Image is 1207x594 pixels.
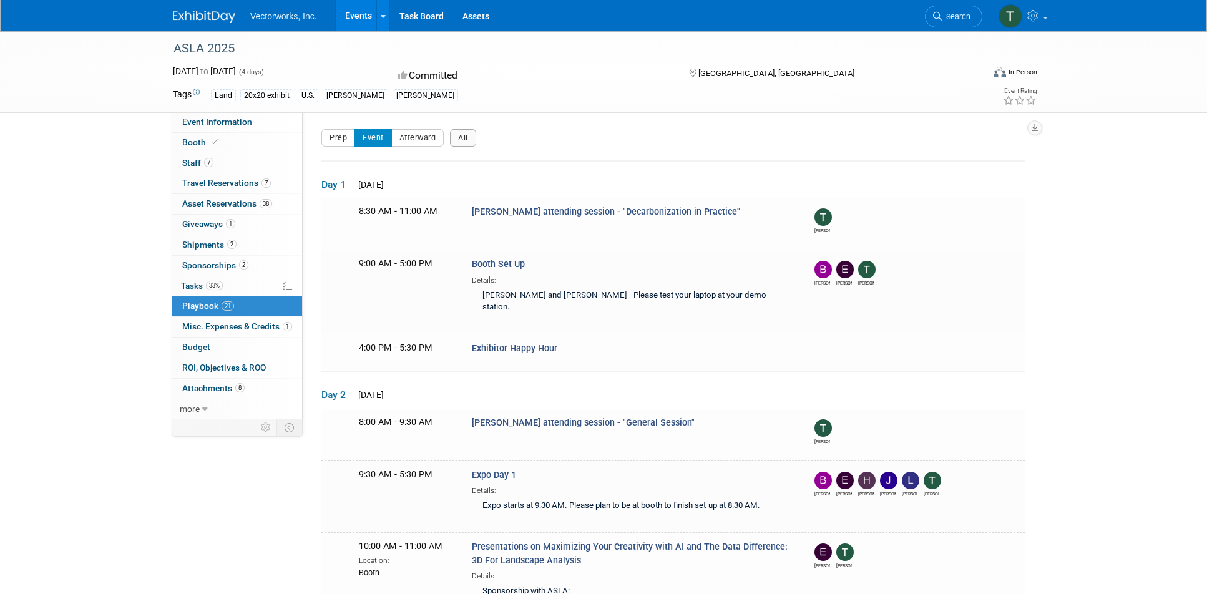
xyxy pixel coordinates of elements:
div: Eric Gilbey [814,561,830,569]
div: Event Rating [1003,88,1037,94]
span: 9:00 AM - 5:00 PM [359,258,432,269]
span: 7 [261,178,271,188]
span: [GEOGRAPHIC_DATA], [GEOGRAPHIC_DATA] [698,69,854,78]
span: Presentations on Maximizing Your Creativity with AI and The Data Difference: 3D For Landscape Ana... [472,542,788,565]
div: Expo starts at 9:30 AM. Please plan to be at booth to finish set-up at 8:30 AM. [472,496,793,517]
span: (4 days) [238,68,264,76]
div: [PERSON_NAME] and [PERSON_NAME] - Please test your laptop at your demo station. [472,286,793,318]
div: Location: [359,553,453,566]
div: Tony Kostreski [814,226,830,234]
div: [PERSON_NAME] [393,89,458,102]
a: Asset Reservations38 [172,194,302,214]
span: 38 [260,199,272,208]
span: Expo Day 1 [472,470,516,480]
span: 2 [227,240,237,249]
div: Booth [359,566,453,578]
div: Bryan Goff [814,278,830,286]
button: All [450,129,476,147]
a: Sponsorships2 [172,256,302,276]
div: Lee Draminski [902,489,917,497]
span: 8:00 AM - 9:30 AM [359,417,432,427]
span: 1 [283,322,292,331]
div: Tony Kostreski [836,561,852,569]
span: Search [942,12,970,21]
img: Tony Kostreski [924,472,941,489]
span: more [180,404,200,414]
span: 4:00 PM - 5:30 PM [359,343,432,353]
img: Format-Inperson.png [994,67,1006,77]
span: Tasks [181,281,223,291]
div: 20x20 exhibit [240,89,293,102]
div: Details: [472,482,793,496]
div: U.S. [298,89,318,102]
span: Asset Reservations [182,198,272,208]
span: [PERSON_NAME] attending session - "General Session" [472,417,695,428]
span: Booth [182,137,220,147]
div: [PERSON_NAME] [323,89,388,102]
span: 7 [204,158,213,167]
img: Tony Kostreski [858,261,876,278]
span: 8:30 AM - 11:00 AM [359,206,437,217]
a: Playbook21 [172,296,302,316]
span: [DATE] [354,390,384,400]
img: Tony Kostreski [836,543,854,561]
span: 8 [235,383,245,392]
div: Eric Gilbey [836,489,852,497]
div: Tony Kostreski [924,489,939,497]
span: Shipments [182,240,237,250]
span: 1 [226,219,235,228]
span: Staff [182,158,213,168]
div: Details: [472,271,793,286]
span: Attachments [182,383,245,393]
a: Budget [172,338,302,358]
div: Jennifer Niziolek [880,489,896,497]
a: Event Information [172,112,302,132]
div: Bryan Goff [814,489,830,497]
td: Toggle Event Tabs [277,419,303,436]
span: [DATE] [DATE] [173,66,236,76]
div: In-Person [1008,67,1037,77]
span: Playbook [182,301,234,311]
span: ROI, Objectives & ROO [182,363,266,372]
a: Booth [172,133,302,153]
span: 2 [239,260,248,270]
span: Giveaways [182,219,235,229]
td: Personalize Event Tab Strip [255,419,277,436]
img: Eric Gilbey [836,472,854,489]
div: Details: [472,567,793,582]
div: Land [211,89,236,102]
button: Event [354,129,392,147]
span: Vectorworks, Inc. [250,11,317,21]
a: Search [925,6,982,27]
img: Bryan Goff [814,261,832,278]
div: Tony Kostreski [814,437,830,445]
td: Tags [173,88,200,102]
img: Jennifer Niziolek [880,472,897,489]
span: 9:30 AM - 5:30 PM [359,469,432,480]
span: [DATE] [354,180,384,190]
a: Misc. Expenses & Credits1 [172,317,302,337]
span: Day 1 [321,178,353,192]
a: more [172,399,302,419]
img: Henry Amogu [858,472,876,489]
a: Travel Reservations7 [172,173,302,193]
span: Event Information [182,117,252,127]
span: Sponsorships [182,260,248,270]
div: Tony Kostreski [858,278,874,286]
span: Misc. Expenses & Credits [182,321,292,331]
a: Attachments8 [172,379,302,399]
img: Tony Kostreski [814,208,832,226]
span: [PERSON_NAME] attending session - "Decarbonization in Practice" [472,207,740,217]
img: Tony Kostreski [999,4,1022,28]
img: ExhibitDay [173,11,235,23]
img: Tony Kostreski [814,419,832,437]
div: Committed [394,65,670,87]
button: Afterward [391,129,444,147]
span: 10:00 AM - 11:00 AM [359,541,442,552]
img: Eric Gilbey [836,261,854,278]
img: Bryan Goff [814,472,832,489]
span: Budget [182,342,210,352]
a: Staff7 [172,153,302,173]
div: Eric Gilbey [836,278,852,286]
div: Henry Amogu [858,489,874,497]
